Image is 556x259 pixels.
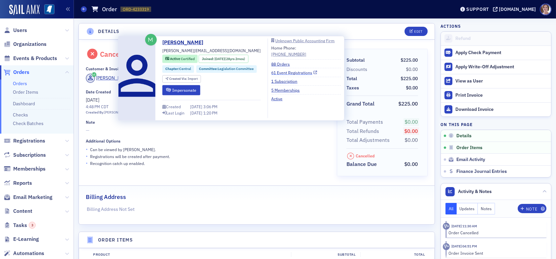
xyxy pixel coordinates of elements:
a: E-Learning [4,236,39,243]
a: Unknown Public Accounting Firm [271,39,341,43]
div: Import [169,77,198,81]
a: Content [4,208,32,215]
a: View Homepage [40,4,54,16]
a: Reports [4,179,32,187]
a: Checks [13,112,28,118]
span: ORD-4233319 [123,7,149,12]
div: Total Refunds [346,127,379,135]
span: $0.00 [405,137,418,143]
div: Created [166,105,181,109]
span: CDT [100,104,109,109]
div: Created Via: Import [162,75,201,82]
a: Active Certified [165,56,195,61]
button: Notes [478,203,495,214]
span: Memberships [13,165,46,173]
a: Check Batches [13,120,44,126]
div: Committee: [196,65,257,73]
span: Certified [181,56,195,61]
span: Grand Total [346,100,377,108]
span: • [86,153,88,160]
img: SailAMX [9,5,40,15]
a: Automations [4,250,44,257]
span: [PERSON_NAME][EMAIL_ADDRESS][DOMAIN_NAME] [162,48,261,53]
a: Print Invoice [441,88,551,102]
h4: Actions [441,23,461,29]
div: Print Invoice [455,92,548,98]
span: Balance Due [346,160,379,168]
a: Memberships [4,165,46,173]
span: Created By: [86,110,104,114]
span: [DATE] [86,97,99,103]
button: Note [518,204,546,213]
span: Total [346,75,359,82]
span: Subscriptions [13,151,46,159]
a: Order Items [13,89,38,95]
div: Chapter: [162,65,194,73]
span: $0.00 [405,128,418,134]
div: Grand Total [346,100,375,108]
time: 8/11/2025 11:30 AM [451,224,477,228]
span: Content [13,208,32,215]
div: [PERSON_NAME] [96,75,132,81]
p: Recognition catch up enabled. [90,160,145,166]
span: [DATE] [190,104,203,109]
span: Activity & Notes [458,188,492,195]
span: $225.00 [399,100,418,107]
div: Active: Active: Certified [162,55,198,63]
span: — [86,127,328,134]
a: Subscriptions [4,151,46,159]
span: Events & Products [13,55,57,62]
div: Refund [455,36,548,42]
a: [PERSON_NAME] [162,39,208,47]
a: Orders [4,69,29,76]
a: Orders [13,81,27,86]
time: 7/31/2025 04:51 PM [451,244,477,248]
div: Customer & Invoicee [86,66,125,71]
span: • [86,146,88,153]
span: Order Items [456,145,482,151]
div: Note [526,207,537,211]
a: 1 Subscription [271,78,302,84]
span: [DATE] [214,56,225,61]
span: Email Activity [456,157,485,163]
span: [DATE] [190,110,203,115]
div: Product [88,252,291,257]
div: Subtotal [291,252,360,257]
span: $225.00 [401,76,418,81]
a: Registrations [4,137,45,145]
span: Subtotal [346,57,367,64]
span: Chapter : [165,66,179,71]
div: Total [360,252,430,257]
span: • [86,160,88,167]
div: Cancelled [100,50,132,58]
div: Order Invoice Sent [449,250,542,256]
div: Total Adjustments [346,136,390,144]
div: Order Cancelled [449,230,542,236]
div: Cancelled [356,153,375,158]
h4: On this page [441,121,551,127]
a: 88 Orders [271,61,295,67]
span: Total Payments [346,118,385,126]
span: Committee : [199,66,218,71]
div: Total Payments [346,118,383,126]
button: Impersonate [162,85,200,95]
span: $0.00 [406,66,418,72]
span: 3:06 PM [203,104,217,109]
span: Active [170,56,181,61]
span: Orders [13,69,29,76]
div: [PERSON_NAME] [104,110,131,115]
div: Download Invoice [455,107,548,113]
a: [PHONE_NUMBER] [271,51,306,57]
time: 4:48 PM [86,104,100,109]
a: Committee:Legislation Committee [199,66,254,72]
h4: Details [98,28,120,35]
button: Apply Write-Off Adjustment [441,60,551,74]
span: E-Learning [13,236,39,243]
div: Edit [414,30,422,33]
div: Home Phone: [271,45,306,57]
h2: Billing Address [86,193,126,201]
p: Can be viewed by [PERSON_NAME] . [90,146,156,152]
a: Dashboard [13,101,35,107]
div: Total [346,75,357,82]
span: Total Refunds [346,127,381,135]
